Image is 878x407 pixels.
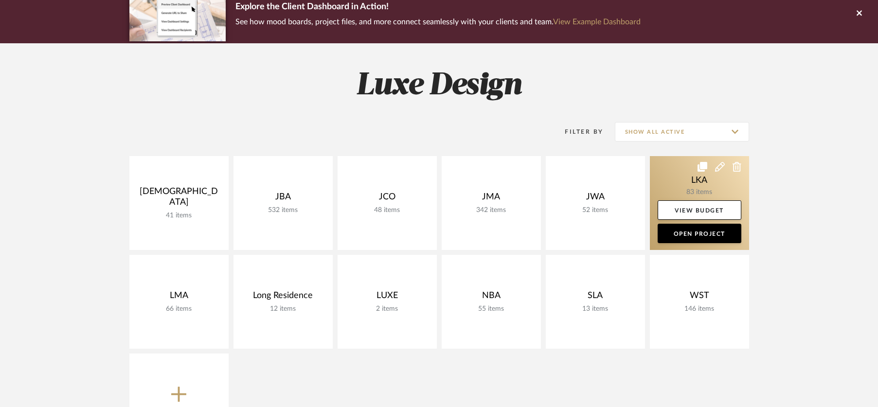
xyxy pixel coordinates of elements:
div: WST [658,290,741,305]
div: [DEMOGRAPHIC_DATA] [137,186,221,212]
div: LUXE [345,290,429,305]
div: 48 items [345,206,429,214]
div: 532 items [241,206,325,214]
div: 2 items [345,305,429,313]
div: NBA [449,290,533,305]
div: 41 items [137,212,221,220]
div: Long Residence [241,290,325,305]
div: 12 items [241,305,325,313]
div: 66 items [137,305,221,313]
div: JBA [241,192,325,206]
div: JCO [345,192,429,206]
div: 52 items [554,206,637,214]
div: 342 items [449,206,533,214]
a: Open Project [658,224,741,243]
p: See how mood boards, project files, and more connect seamlessly with your clients and team. [235,15,641,29]
div: 13 items [554,305,637,313]
a: View Example Dashboard [553,18,641,26]
div: JMA [449,192,533,206]
div: Filter By [553,127,604,137]
div: SLA [554,290,637,305]
div: LMA [137,290,221,305]
div: JWA [554,192,637,206]
div: 55 items [449,305,533,313]
h2: Luxe Design [89,68,789,104]
div: 146 items [658,305,741,313]
a: View Budget [658,200,741,220]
